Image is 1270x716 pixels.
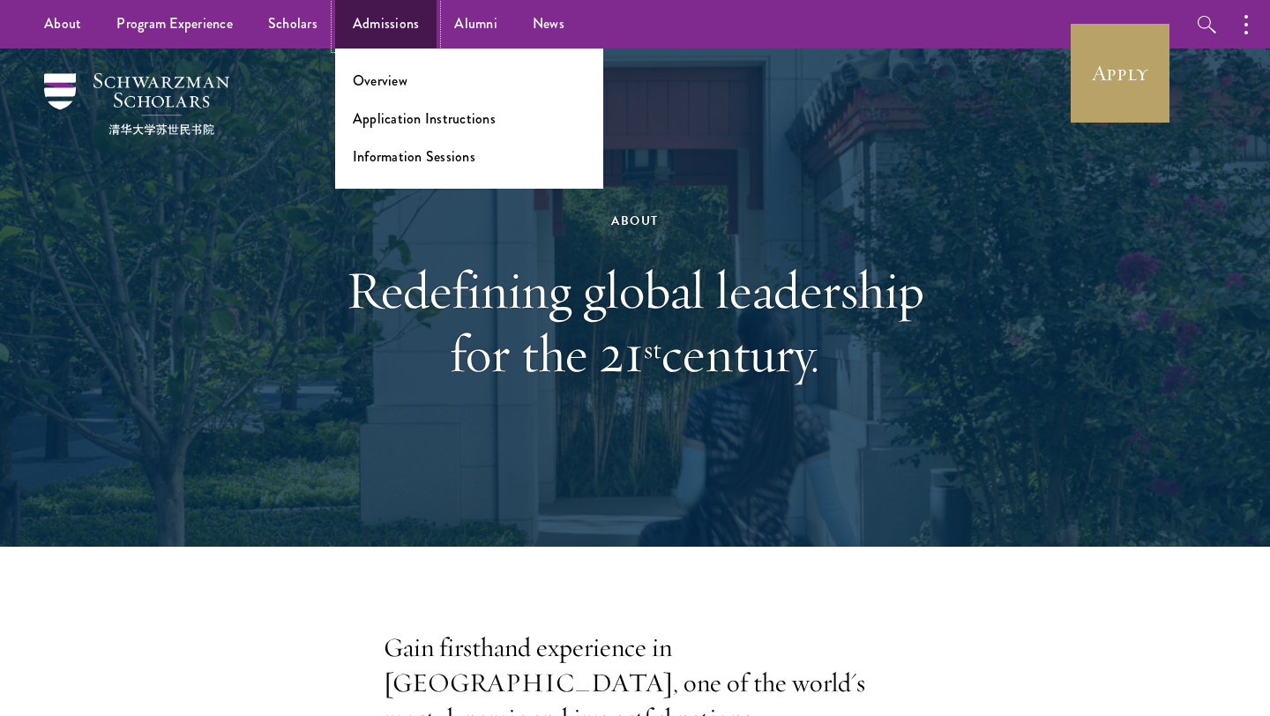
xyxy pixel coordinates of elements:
div: About [331,210,939,232]
sup: st [644,332,661,366]
a: Application Instructions [353,108,496,129]
h1: Redefining global leadership for the 21 century. [331,258,939,385]
a: Information Sessions [353,146,475,167]
a: Overview [353,71,407,91]
img: Schwarzman Scholars [44,73,229,135]
a: Apply [1071,24,1169,123]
